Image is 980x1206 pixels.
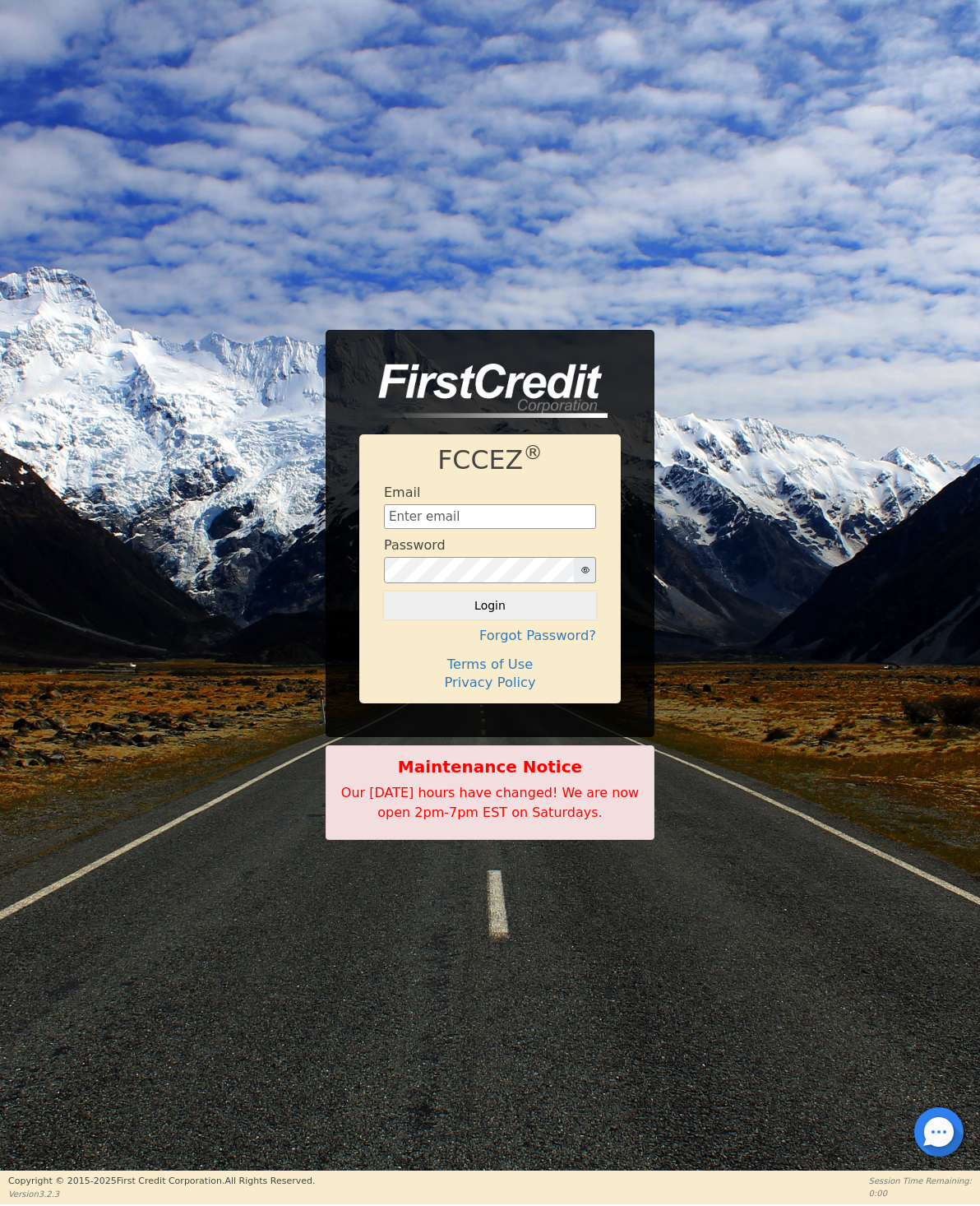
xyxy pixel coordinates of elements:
[384,656,596,673] h4: Terms of Use
[341,785,639,820] span: Our [DATE] hours have changed! We are now open 2pm-7pm EST on Saturdays.
[384,504,596,529] input: Enter email
[8,1188,315,1200] p: Version 3.2.3
[8,1175,315,1189] p: Copyright © 2015- 2025 First Credit Corporation.
[869,1187,972,1199] p: 0:00
[384,675,596,691] h4: Privacy Policy
[384,591,596,619] button: Login
[384,557,575,583] input: password
[335,754,645,779] b: Maintenance Notice
[869,1175,972,1187] p: Session Time Remaining:
[224,1176,315,1186] span: All Rights Reserved.
[384,445,596,476] h1: FCCEZ
[384,485,420,500] h4: Email
[359,364,608,418] img: logo-CMu_cnol.png
[523,441,543,464] sup: ®
[384,628,596,644] h4: Forgot Password?
[384,537,446,553] h4: Password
